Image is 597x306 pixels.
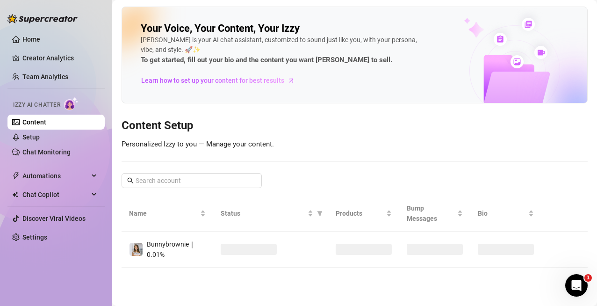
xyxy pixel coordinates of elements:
a: Setup [22,133,40,141]
a: Chat Monitoring [22,148,71,156]
img: Bunnybrownie｜0.01% [129,243,143,256]
span: Name [129,208,198,219]
img: logo-BBDzfeDw.svg [7,14,78,23]
span: Automations [22,168,89,183]
a: Discover Viral Videos [22,215,86,222]
a: Settings [22,233,47,241]
th: Bump Messages [399,196,470,232]
input: Search account [136,175,249,186]
span: thunderbolt [12,172,20,180]
a: Creator Analytics [22,51,97,66]
th: Products [328,196,399,232]
h3: Content Setup [122,118,588,133]
span: Status [221,208,306,219]
span: Personalized Izzy to you — Manage your content. [122,140,274,148]
a: Learn how to set up your content for best results [141,73,302,88]
th: Status [213,196,328,232]
span: 1 [584,274,592,282]
img: ai-chatter-content-library-cLFOSyPT.png [442,7,587,103]
span: arrow-right [287,76,296,85]
span: filter [317,211,323,216]
div: [PERSON_NAME] is your AI chat assistant, customized to sound just like you, with your persona, vi... [141,35,421,66]
span: Bump Messages [407,203,455,224]
span: Bunnybrownie｜0.01% [147,240,195,258]
span: search [127,177,134,184]
a: Content [22,118,46,126]
span: Izzy AI Chatter [13,101,60,109]
a: Home [22,36,40,43]
th: Name [122,196,213,232]
th: Bio [470,196,541,232]
a: Team Analytics [22,73,68,80]
img: Chat Copilot [12,191,18,198]
span: filter [315,206,324,220]
img: AI Chatter [64,97,79,110]
span: Products [336,208,384,219]
span: Bio [478,208,526,219]
span: Learn how to set up your content for best results [141,75,284,86]
h2: Your Voice, Your Content, Your Izzy [141,22,300,35]
iframe: Intercom live chat [565,274,588,297]
span: Chat Copilot [22,187,89,202]
strong: To get started, fill out your bio and the content you want [PERSON_NAME] to sell. [141,56,392,64]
